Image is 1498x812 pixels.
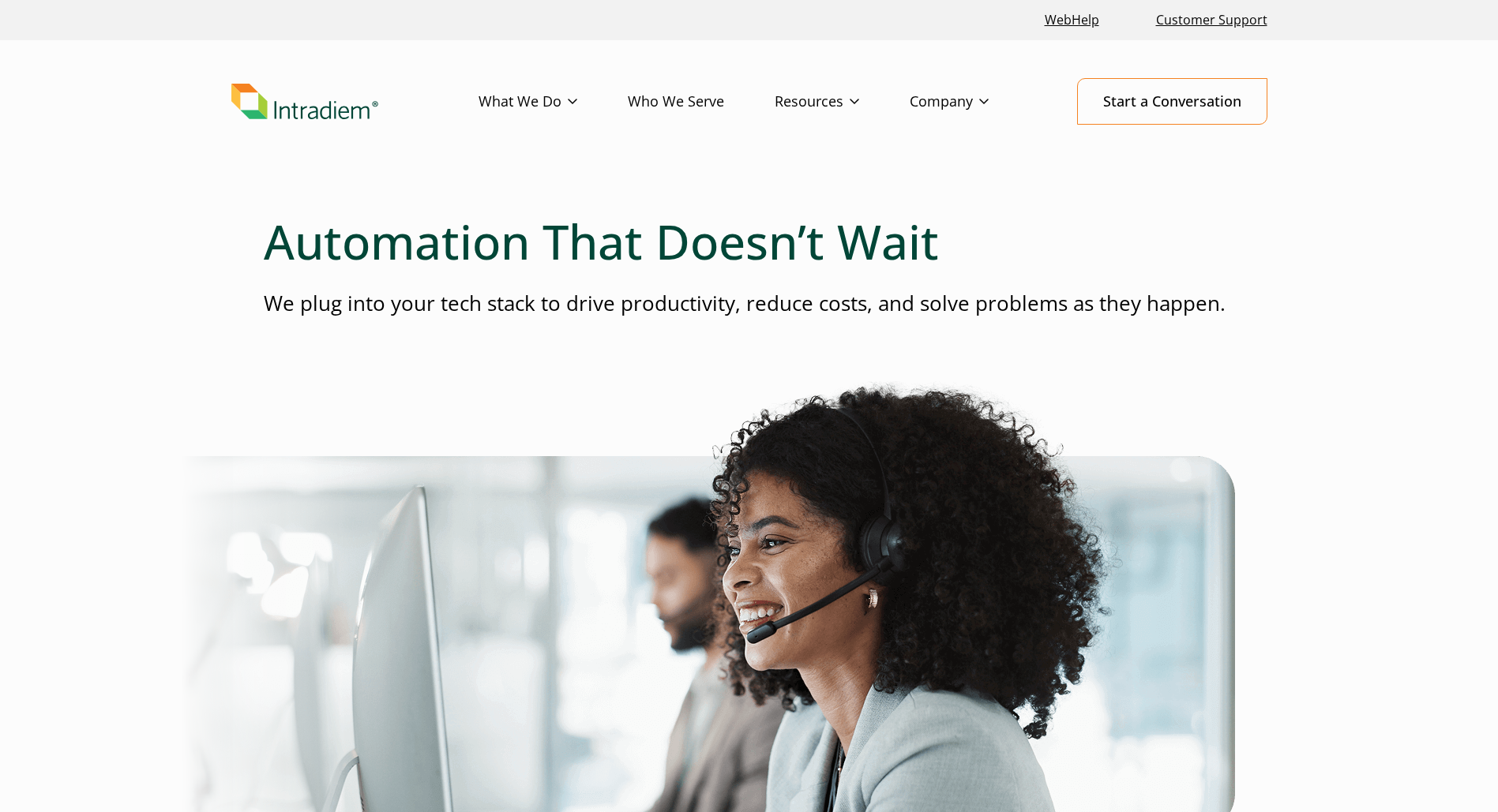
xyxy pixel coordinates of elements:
a: What We Do [479,79,628,125]
a: Customer Support [1150,3,1274,37]
a: Who We Serve [628,79,775,125]
a: Resources [775,79,910,125]
img: Intradiem [231,84,378,120]
a: Link opens in a new window [1038,3,1106,37]
a: Company [910,79,1039,125]
a: Start a Conversation [1077,78,1267,125]
h1: Automation That Doesn’t Wait [264,213,1235,270]
a: Link to homepage of Intradiem [231,84,479,120]
p: We plug into your tech stack to drive productivity, reduce costs, and solve problems as they happen. [264,289,1235,318]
